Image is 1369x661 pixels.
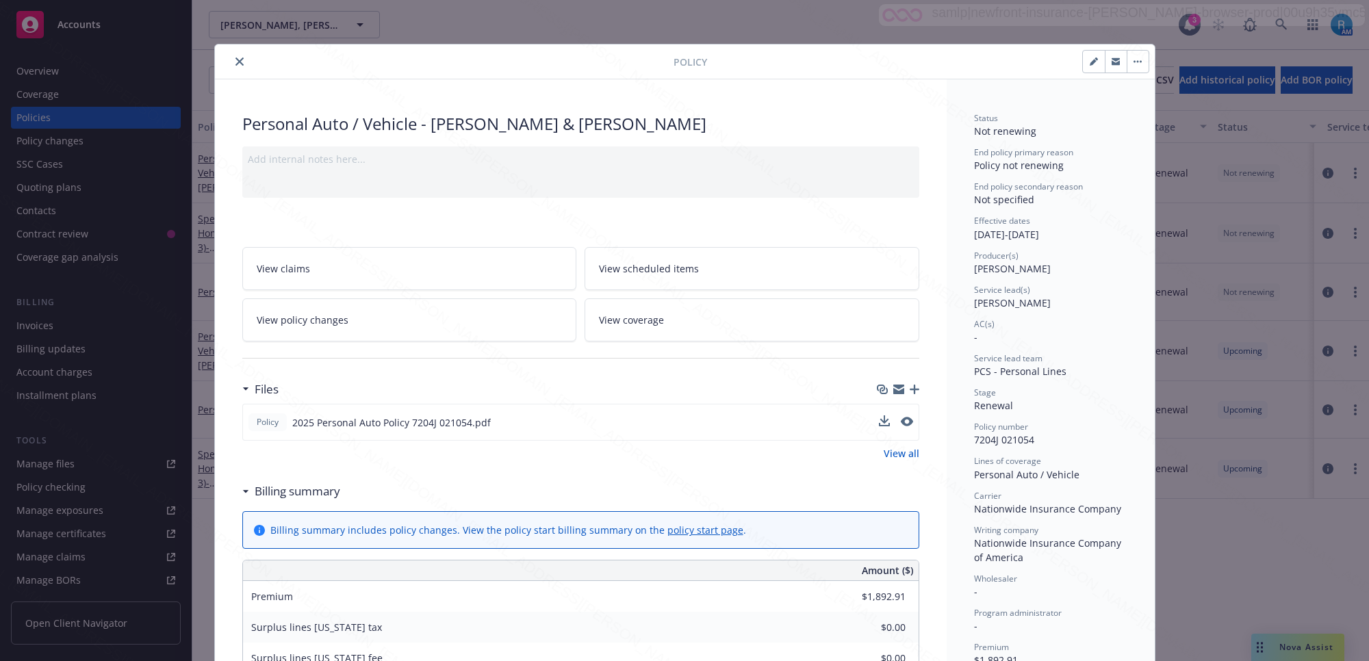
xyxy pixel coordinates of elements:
[879,415,890,430] button: download file
[974,365,1066,378] span: PCS - Personal Lines
[862,563,913,578] span: Amount ($)
[974,193,1034,206] span: Not specified
[974,490,1001,502] span: Carrier
[674,55,707,69] span: Policy
[242,247,577,290] a: View claims
[974,467,1127,482] div: Personal Auto / Vehicle
[974,607,1062,619] span: Program administrator
[585,298,919,341] a: View coverage
[974,455,1041,467] span: Lines of coverage
[974,641,1009,653] span: Premium
[667,523,743,536] a: policy start page
[974,318,995,330] span: AC(s)
[292,415,491,430] span: 2025 Personal Auto Policy 7204J 021054.pdf
[825,586,914,607] input: 0.00
[974,215,1030,226] span: Effective dates
[974,125,1036,138] span: Not renewing
[974,262,1051,275] span: [PERSON_NAME]
[974,181,1083,192] span: End policy secondary reason
[974,352,1042,364] span: Service lead team
[974,502,1121,515] span: Nationwide Insurance Company
[974,585,977,598] span: -
[974,296,1051,309] span: [PERSON_NAME]
[974,421,1028,432] span: Policy number
[599,261,699,276] span: View scheduled items
[974,159,1064,172] span: Policy not renewing
[884,446,919,461] a: View all
[974,573,1017,584] span: Wholesaler
[599,313,664,327] span: View coverage
[254,416,281,428] span: Policy
[242,298,577,341] a: View policy changes
[825,617,914,638] input: 0.00
[974,112,998,124] span: Status
[879,415,890,426] button: download file
[901,417,913,426] button: preview file
[257,261,310,276] span: View claims
[974,330,977,344] span: -
[974,146,1073,158] span: End policy primary reason
[242,380,279,398] div: Files
[251,590,293,603] span: Premium
[974,215,1127,241] div: [DATE] - [DATE]
[974,524,1038,536] span: Writing company
[257,313,348,327] span: View policy changes
[901,415,913,430] button: preview file
[242,482,340,500] div: Billing summary
[251,621,382,634] span: Surplus lines [US_STATE] tax
[255,482,340,500] h3: Billing summary
[974,387,996,398] span: Stage
[270,523,746,537] div: Billing summary includes policy changes. View the policy start billing summary on the .
[974,619,977,632] span: -
[242,112,919,135] div: Personal Auto / Vehicle - [PERSON_NAME] & [PERSON_NAME]
[231,53,248,70] button: close
[974,399,1013,412] span: Renewal
[974,284,1030,296] span: Service lead(s)
[585,247,919,290] a: View scheduled items
[974,433,1034,446] span: 7204J 021054
[248,152,914,166] div: Add internal notes here...
[974,536,1124,564] span: Nationwide Insurance Company of America
[974,250,1019,261] span: Producer(s)
[255,380,279,398] h3: Files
